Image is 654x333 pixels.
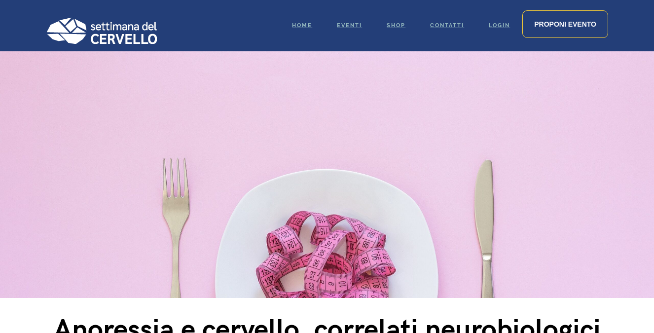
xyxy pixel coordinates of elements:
a: Proponi evento [522,10,608,38]
img: Logo [46,17,157,44]
span: Shop [387,22,405,29]
span: Proponi evento [534,20,596,28]
span: Home [292,22,312,29]
span: Contatti [430,22,464,29]
span: Eventi [337,22,362,29]
span: Login [489,22,510,29]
